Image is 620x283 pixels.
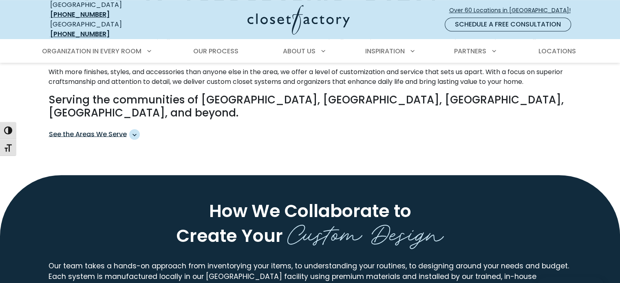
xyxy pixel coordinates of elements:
div: [GEOGRAPHIC_DATA] [50,20,168,39]
a: Schedule a Free Consultation [445,18,571,31]
span: Create Your [177,224,283,248]
span: Partners [454,46,486,56]
span: How We Collaborate to [209,199,411,223]
a: Over 60 Locations in [GEOGRAPHIC_DATA]! [449,3,578,18]
span: About Us [283,46,316,56]
a: [PHONE_NUMBER] [50,10,110,19]
span: Serving the communities of [GEOGRAPHIC_DATA], [GEOGRAPHIC_DATA], [GEOGRAPHIC_DATA], [GEOGRAPHIC_D... [49,92,564,121]
p: With more finishes, styles, and accessories than anyone else in the area, we offer a level of cus... [49,67,572,87]
span: Our Process [193,46,238,56]
button: See the Areas We Serve [49,126,140,143]
span: Organization in Every Room [42,46,141,56]
span: Locations [538,46,576,56]
span: See the Areas We Serve [49,129,140,140]
img: Closet Factory Logo [247,5,350,35]
span: Custom Design [287,213,444,250]
a: [PHONE_NUMBER] [50,29,110,39]
span: Inspiration [365,46,405,56]
span: Over 60 Locations in [GEOGRAPHIC_DATA]! [449,6,577,15]
nav: Primary Menu [36,40,584,63]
